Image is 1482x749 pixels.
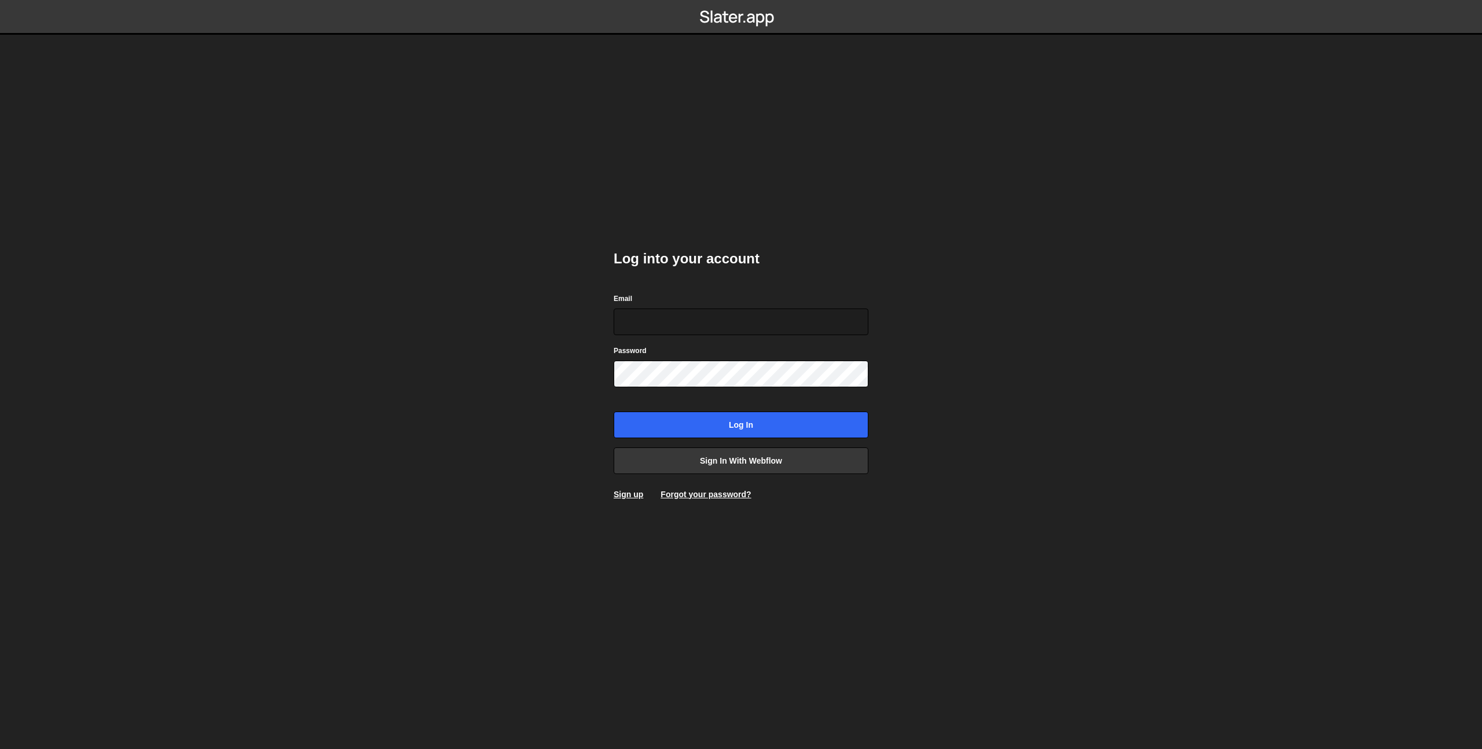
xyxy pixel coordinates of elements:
[661,490,751,499] a: Forgot your password?
[614,447,868,474] a: Sign in with Webflow
[614,293,632,304] label: Email
[614,490,643,499] a: Sign up
[614,345,647,357] label: Password
[614,412,868,438] input: Log in
[614,249,868,268] h2: Log into your account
